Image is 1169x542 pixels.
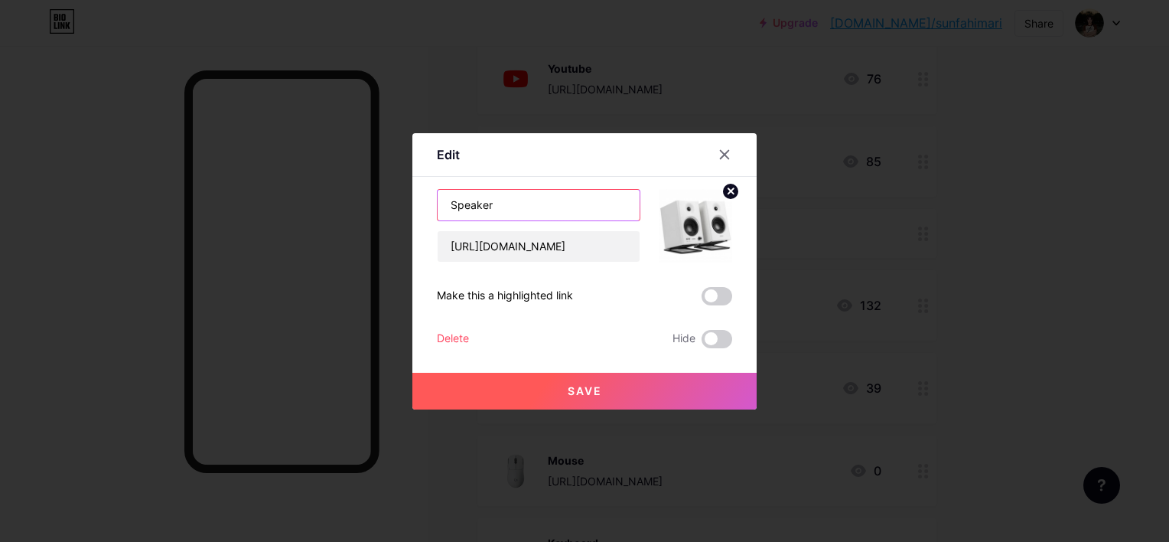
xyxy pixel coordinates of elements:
[438,190,640,220] input: Title
[672,330,695,348] span: Hide
[438,231,640,262] input: URL
[437,145,460,164] div: Edit
[659,189,732,263] img: link_thumbnail
[437,330,469,348] div: Delete
[412,373,757,410] button: Save
[568,384,602,397] span: Save
[437,287,573,305] div: Make this a highlighted link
